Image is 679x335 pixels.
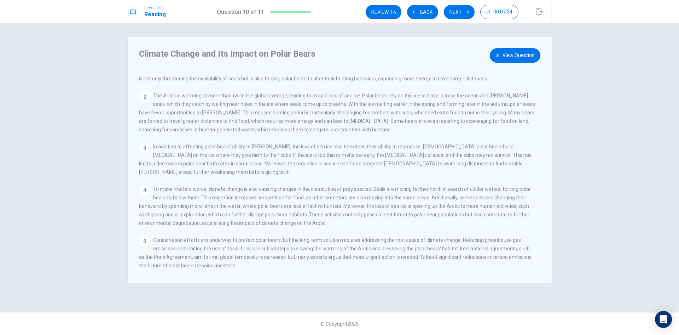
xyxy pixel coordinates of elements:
[366,5,401,19] button: Review
[480,5,518,19] button: 00:07:34
[144,10,166,19] h1: Reading
[139,48,533,59] h4: Climate Change and Its Impact on Polar Bears
[144,5,166,10] span: Level Test
[407,5,438,19] button: Back
[139,142,150,154] div: 3
[139,144,532,175] span: In addition to affecting polar bears' ability to [PERSON_NAME], the loss of sea ice also threaten...
[139,237,533,268] span: Conservation efforts are underway to protect polar bears, but the long-term solution requires add...
[139,236,150,247] div: 5
[444,5,475,19] button: Next
[139,185,150,196] div: 4
[655,311,672,328] div: Open Intercom Messenger
[139,93,535,132] span: The Arctic is warming at more than twice the global average, leading to a rapid loss of sea ice. ...
[320,321,359,327] span: © Copyright 2025
[490,48,540,63] button: View Question
[493,9,512,15] span: 00:07:34
[217,8,264,16] h1: Question 10 of 11
[139,91,150,103] div: 2
[139,186,531,226] span: To make matters worse, climate change is also causing changes in the distribution of prey species...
